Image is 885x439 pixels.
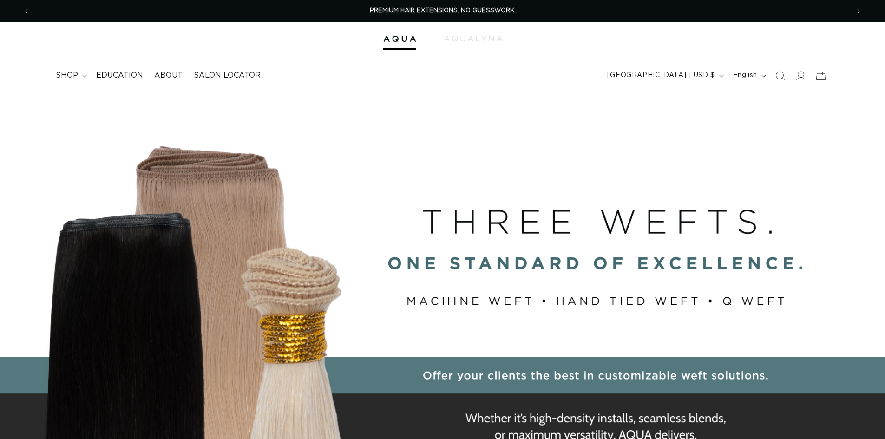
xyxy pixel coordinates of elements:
button: Previous announcement [16,2,37,20]
summary: shop [50,65,91,86]
a: About [149,65,188,86]
span: About [154,71,183,80]
span: shop [56,71,78,80]
a: Education [91,65,149,86]
span: [GEOGRAPHIC_DATA] | USD $ [607,71,715,80]
span: Education [96,71,143,80]
img: aqualyna.com [444,36,502,41]
button: Next announcement [848,2,869,20]
span: English [733,71,757,80]
span: PREMIUM HAIR EXTENSIONS. NO GUESSWORK. [370,7,516,13]
button: English [728,67,770,85]
img: Aqua Hair Extensions [383,36,416,42]
button: [GEOGRAPHIC_DATA] | USD $ [602,67,728,85]
span: Salon Locator [194,71,261,80]
a: Salon Locator [188,65,266,86]
summary: Search [770,66,790,86]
